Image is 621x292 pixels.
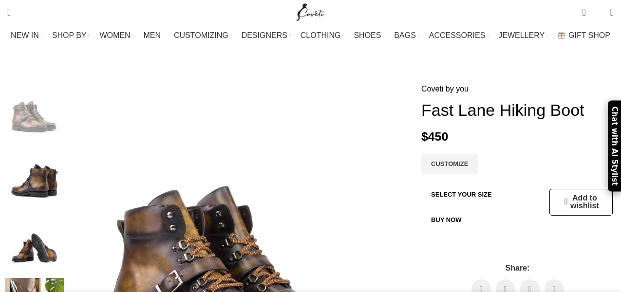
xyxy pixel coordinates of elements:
span: ACCESSORIES [429,31,486,40]
a: Coveti by you [421,83,469,95]
a: Site logo [294,7,327,16]
span: MEN [144,31,161,40]
span: $ [421,130,428,143]
span: BAGS [394,31,415,40]
a: CUSTOMIZING [174,26,232,45]
a: Add to wishlist [565,194,599,210]
div: My Wishlist [593,2,603,22]
a: MEN [144,26,164,45]
a: CLOTHING [301,26,344,45]
span: CLOTHING [301,31,341,40]
a: ACCESSORIES [429,26,489,45]
img: men boots [5,213,64,273]
a: 0 [577,2,590,22]
a: JEWELLERY [498,26,548,45]
a: CUSTOMIZE [421,154,478,174]
span: WOMEN [100,31,131,40]
a: DESIGNERS [242,26,291,45]
a: GIFT SHOP [558,26,610,45]
div: Main navigation [2,26,619,45]
bdi: 450 [421,130,448,143]
a: Search [2,2,16,22]
span: SHOP BY [52,31,87,40]
span: GIFT SHOP [568,31,610,40]
a: BAGS [394,26,419,45]
span: JEWELLERY [498,31,545,40]
span: DESIGNERS [242,31,287,40]
img: men Chelsea Boots [5,148,64,208]
span: CUSTOMIZING [174,31,228,40]
span: NEW IN [11,31,39,40]
button: Buy now [421,210,471,230]
h1: Fast Lane Hiking Boot [421,100,614,120]
img: GiftBag [558,32,565,38]
a: SHOES [354,26,384,45]
span: SHOES [354,31,381,40]
img: Chelsea Boots [5,83,64,143]
span: 0 [583,5,590,12]
span: Add to wishlist [570,194,599,210]
span: 0 [595,10,602,17]
span: Share: [421,262,614,274]
button: SELECT YOUR SIZE [421,184,502,205]
a: WOMEN [100,26,134,45]
a: NEW IN [11,26,42,45]
a: SHOP BY [52,26,90,45]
